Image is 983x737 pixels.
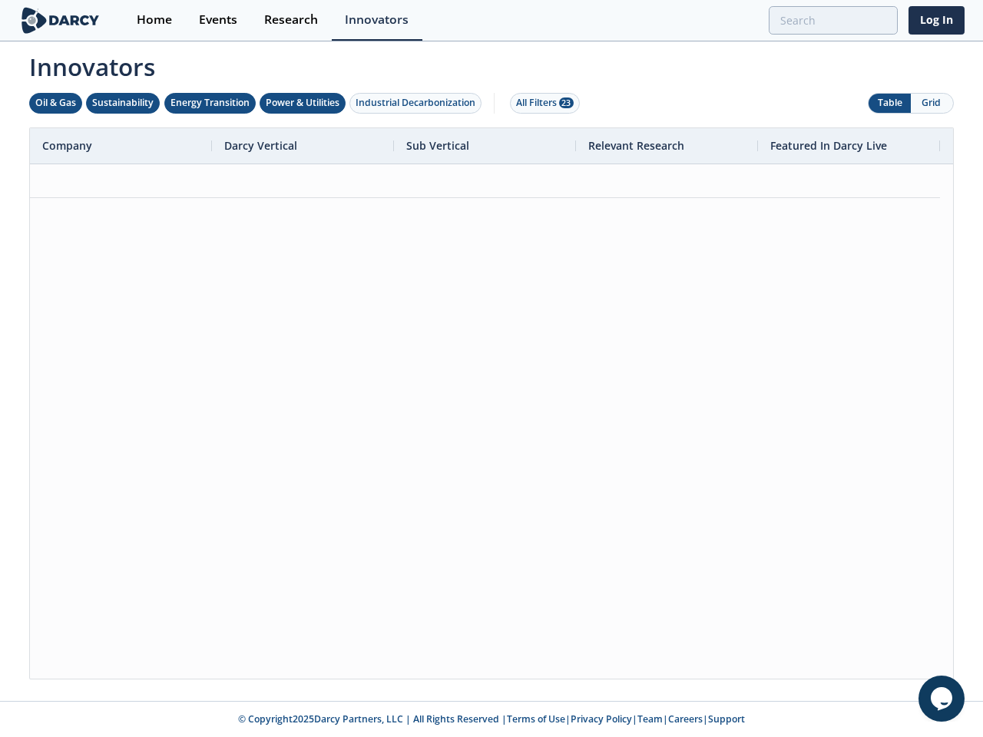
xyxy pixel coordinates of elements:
div: Research [264,14,318,26]
div: Innovators [345,14,409,26]
div: Oil & Gas [35,96,76,110]
button: Industrial Decarbonization [349,93,482,114]
img: logo-wide.svg [18,7,102,34]
button: Sustainability [86,93,160,114]
div: Events [199,14,237,26]
div: Sustainability [92,96,154,110]
div: Power & Utilities [266,96,339,110]
a: Privacy Policy [571,712,632,725]
button: Oil & Gas [29,93,82,114]
a: Team [637,712,663,725]
span: Featured In Darcy Live [770,138,887,153]
a: Log In [909,6,965,35]
iframe: chat widget [918,676,968,722]
button: Table [869,94,911,113]
div: All Filters [516,96,574,110]
a: Terms of Use [507,712,565,725]
button: Energy Transition [164,93,256,114]
p: © Copyright 2025 Darcy Partners, LLC | All Rights Reserved | | | | | [22,712,961,726]
div: Energy Transition [170,96,250,110]
button: Grid [911,94,953,113]
button: Power & Utilities [260,93,346,114]
a: Support [708,712,745,725]
span: 23 [559,97,574,108]
span: Relevant Research [588,138,684,153]
a: Careers [668,712,703,725]
span: Sub Vertical [406,138,469,153]
div: Industrial Decarbonization [356,96,475,110]
input: Advanced Search [769,6,898,35]
span: Darcy Vertical [224,138,297,153]
button: All Filters 23 [510,93,580,114]
span: Innovators [18,43,965,84]
span: Company [42,138,92,153]
div: Home [137,14,172,26]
